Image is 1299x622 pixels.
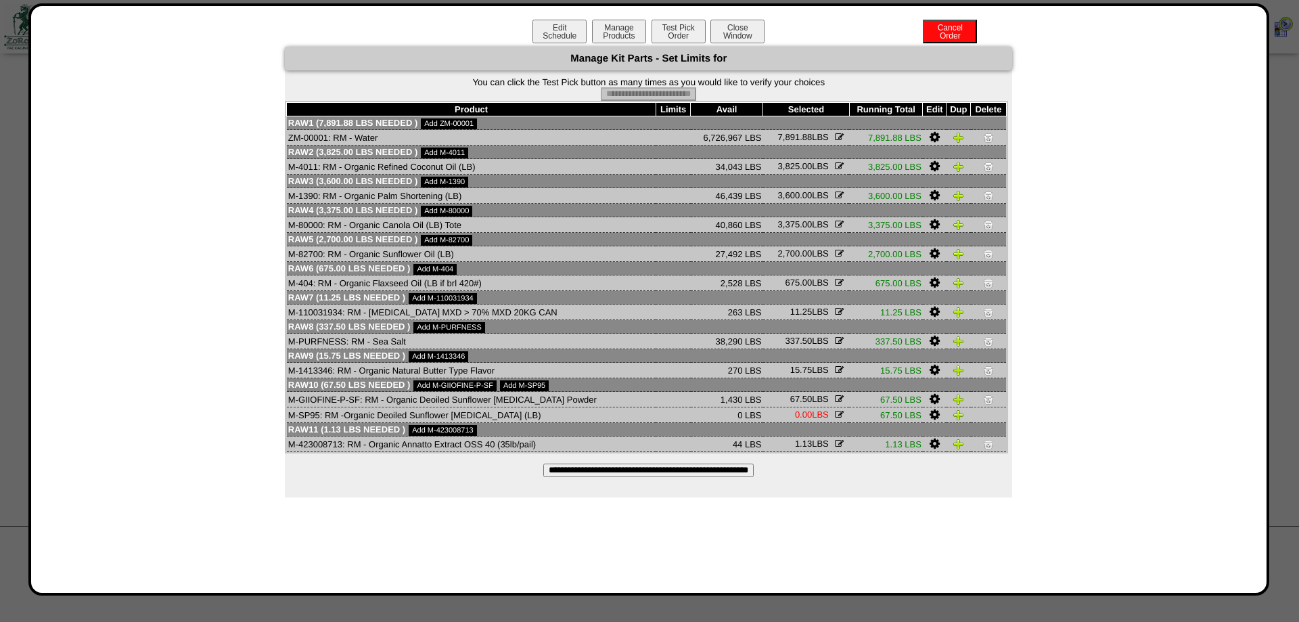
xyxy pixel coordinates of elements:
span: LBS [790,365,829,375]
td: Raw11 (1.13 LBS needed ) [287,423,1006,437]
button: EditSchedule [532,20,587,43]
img: Delete Item [983,365,994,376]
span: LBS [778,219,829,229]
a: CloseWindow [709,30,766,41]
a: Add M-1413346 [409,351,468,362]
span: 67.50 [790,394,813,404]
img: Delete Item [983,219,994,230]
img: Duplicate Item [953,219,964,230]
span: 675.00 [785,277,812,288]
td: 675.00 LBS [849,275,922,291]
td: M-4011: RM - Organic Refined Coconut Oil (LB) [287,159,656,175]
td: M-404: RM - Organic Flaxseed Oil (LB if brl 420#) [287,275,656,291]
td: 67.50 LBS [849,407,922,423]
td: 34,043 LBS [691,159,763,175]
td: M-PURFNESS: RM - Sea Salt [287,334,656,349]
a: Add M-4011 [421,148,468,158]
span: LBS [778,132,829,142]
span: 337.50 [785,336,812,346]
span: LBS [778,161,829,171]
a: Add M-80000 [421,206,472,217]
span: 11.25 [790,307,813,317]
td: Raw3 (3,600.00 LBS needed ) [287,175,1006,188]
td: M-110031934: RM - [MEDICAL_DATA] MXD > 70% MXD 20KG CAN [287,305,656,320]
span: LBS [785,336,828,346]
td: 1,430 LBS [691,392,763,407]
td: Raw5 (2,700.00 LBS needed ) [287,233,1006,246]
span: 2,700.00 [778,248,813,259]
span: LBS [785,277,828,288]
td: 3,375.00 LBS [849,217,922,233]
img: Duplicate Item [953,132,964,143]
button: ManageProducts [592,20,646,43]
td: 337.50 LBS [849,334,922,349]
td: 11.25 LBS [849,305,922,320]
td: 40,860 LBS [691,217,763,233]
td: Raw6 (675.00 LBS needed ) [287,262,1006,275]
button: CancelOrder [923,20,977,43]
span: 3,375.00 [778,219,813,229]
span: 0.00 [795,409,812,420]
td: M-80000: RM - Organic Canola Oil (LB) Tote [287,217,656,233]
span: 3,600.00 [778,190,813,200]
td: 270 LBS [691,363,763,378]
img: Delete Item [983,248,994,259]
img: Delete Item [983,132,994,143]
img: Duplicate Item [953,277,964,288]
td: M-SP95: RM -Organic Deoiled Sunflower [MEDICAL_DATA] (LB) [287,407,656,423]
td: 3,600.00 LBS [849,188,922,204]
img: Delete Item [983,307,994,317]
img: Duplicate Item [953,439,964,449]
th: Edit [923,103,947,116]
th: Product [287,103,656,116]
td: Raw2 (3,825.00 LBS needed ) [287,146,1006,159]
td: 3,825.00 LBS [849,159,922,175]
th: Delete [971,103,1006,116]
img: Delete Item [983,161,994,172]
a: Add M-82700 [421,235,472,246]
a: Add M-110031934 [409,293,477,304]
td: Raw9 (15.75 LBS needed ) [287,349,1006,363]
a: Add ZM-00001 [421,118,477,129]
div: Manage Kit Parts - Set Limits for [285,47,1012,70]
span: 3,825.00 [778,161,813,171]
img: Duplicate Item [953,409,964,420]
button: Test PickOrder [652,20,706,43]
a: Add M-404 [413,264,457,275]
td: 2,528 LBS [691,275,763,291]
img: Duplicate Item [953,336,964,347]
img: Duplicate Item [953,161,964,172]
td: 2,700.00 LBS [849,246,922,262]
td: 67.50 LBS [849,392,922,407]
td: 15.75 LBS [849,363,922,378]
a: Add M-GIIOFINE-P-SF [413,380,496,391]
th: Limits [656,103,690,116]
img: Delete Item [983,336,994,347]
td: 1.13 LBS [849,437,922,452]
td: Raw1 (7,891.88 LBS needed ) [287,116,1006,130]
img: Duplicate Item [953,394,964,405]
td: 46,439 LBS [691,188,763,204]
a: Add M-423008713 [409,425,477,436]
td: Raw8 (337.50 LBS needed ) [287,320,1006,334]
a: Add M-1390 [421,177,468,187]
td: 38,290 LBS [691,334,763,349]
td: M-1390: RM - Organic Palm Shortening (LB) [287,188,656,204]
td: M-423008713: RM - Organic Annatto Extract OSS 40 (35lb/pail) [287,437,656,452]
th: Dup [947,103,971,116]
td: Raw4 (3,375.00 LBS needed ) [287,204,1006,217]
span: LBS [790,394,829,404]
img: Duplicate Item [953,248,964,259]
button: CloseWindow [710,20,765,43]
a: Add M-PURFNESS [413,322,484,333]
img: Delete Item [983,394,994,405]
th: Selected [763,103,850,116]
span: 1.13 [795,439,812,449]
td: M-82700: RM - Organic Sunflower Oil (LB) [287,246,656,262]
img: Delete Item [983,277,994,288]
td: 27,492 LBS [691,246,763,262]
img: Delete Item [983,439,994,449]
span: LBS [778,248,829,259]
form: You can click the Test Pick button as many times as you would like to verify your choices [285,77,1012,101]
span: 7,891.88 [778,132,813,142]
